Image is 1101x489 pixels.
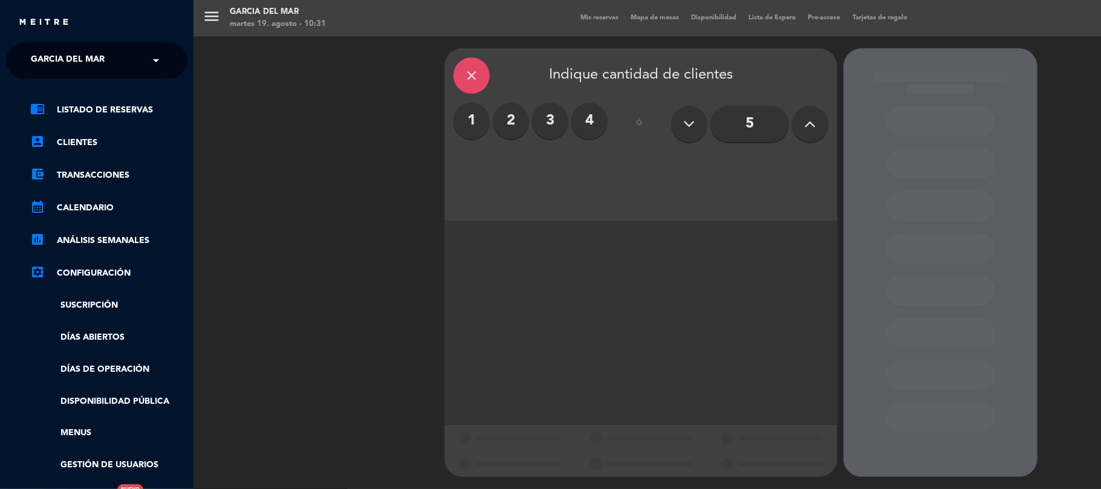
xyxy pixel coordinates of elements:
i: chrome_reader_mode [30,102,45,116]
a: Disponibilidad pública [30,395,187,409]
a: Menus [30,426,187,440]
a: account_boxClientes [30,135,187,150]
a: assessmentANÁLISIS SEMANALES [30,233,187,248]
a: Días de Operación [30,363,187,377]
a: Configuración [30,266,187,280]
i: calendar_month [30,199,45,214]
a: chrome_reader_modeListado de Reservas [30,103,187,117]
a: Días abiertos [30,331,187,345]
span: Garcia del Mar [31,48,105,73]
i: settings_applications [30,265,45,279]
i: assessment [30,232,45,247]
a: account_balance_walletTransacciones [30,168,187,183]
img: MEITRE [18,18,70,27]
a: Suscripción [30,299,187,313]
a: Gestión de usuarios [30,458,187,472]
i: account_balance_wallet [30,167,45,181]
a: calendar_monthCalendario [30,201,187,215]
i: account_box [30,134,45,149]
